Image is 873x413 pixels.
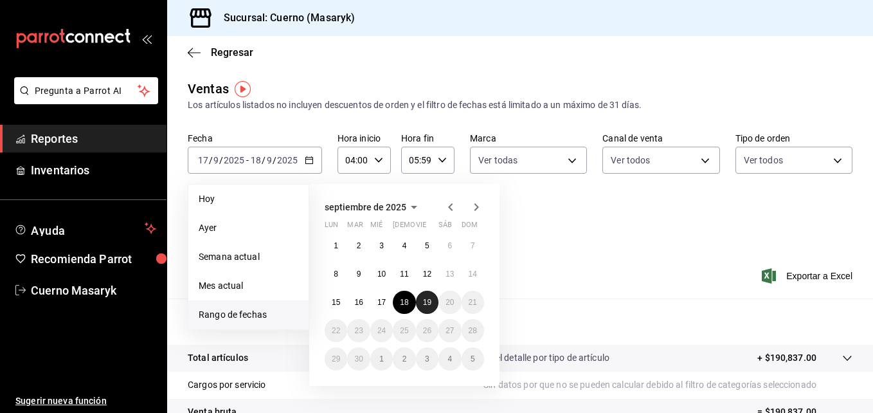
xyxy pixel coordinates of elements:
button: 4 de septiembre de 2025 [393,234,415,257]
abbr: 4 de octubre de 2025 [447,354,452,363]
abbr: 9 de septiembre de 2025 [357,270,361,279]
abbr: sábado [438,221,452,234]
abbr: 12 de septiembre de 2025 [423,270,431,279]
button: 21 de septiembre de 2025 [462,291,484,314]
button: 22 de septiembre de 2025 [325,319,347,342]
p: Cargos por servicio [188,378,266,392]
abbr: 6 de septiembre de 2025 [447,241,452,250]
abbr: 18 de septiembre de 2025 [400,298,408,307]
button: 8 de septiembre de 2025 [325,262,347,286]
abbr: miércoles [370,221,382,234]
abbr: 26 de septiembre de 2025 [423,326,431,335]
span: Mes actual [199,279,298,293]
abbr: 2 de septiembre de 2025 [357,241,361,250]
span: / [262,155,265,165]
button: 28 de septiembre de 2025 [462,319,484,342]
abbr: 14 de septiembre de 2025 [469,270,477,279]
abbr: 3 de octubre de 2025 [425,354,429,363]
button: 27 de septiembre de 2025 [438,319,461,342]
button: 18 de septiembre de 2025 [393,291,415,314]
abbr: 19 de septiembre de 2025 [423,298,431,307]
abbr: 2 de octubre de 2025 [402,354,407,363]
span: / [219,155,223,165]
abbr: 5 de octubre de 2025 [471,354,475,363]
button: 9 de septiembre de 2025 [347,262,370,286]
h3: Sucursal: Cuerno (Masaryk) [213,10,355,26]
input: ---- [223,155,245,165]
abbr: 23 de septiembre de 2025 [354,326,363,335]
span: Ver todos [611,154,650,167]
button: 11 de septiembre de 2025 [393,262,415,286]
button: 30 de septiembre de 2025 [347,347,370,371]
button: 5 de septiembre de 2025 [416,234,438,257]
span: Ayuda [31,221,139,236]
p: + $190,837.00 [757,351,816,365]
input: ---- [276,155,298,165]
abbr: 4 de septiembre de 2025 [402,241,407,250]
span: Regresar [211,46,253,59]
abbr: 15 de septiembre de 2025 [332,298,340,307]
button: 26 de septiembre de 2025 [416,319,438,342]
button: Exportar a Excel [764,268,852,284]
span: Ver todos [744,154,783,167]
button: 17 de septiembre de 2025 [370,291,393,314]
button: 1 de septiembre de 2025 [325,234,347,257]
span: Rango de fechas [199,308,298,322]
button: 2 de octubre de 2025 [393,347,415,371]
span: - [246,155,249,165]
abbr: 22 de septiembre de 2025 [332,326,340,335]
abbr: 25 de septiembre de 2025 [400,326,408,335]
button: Pregunta a Parrot AI [14,77,158,104]
a: Pregunta a Parrot AI [9,93,158,107]
button: Regresar [188,46,253,59]
button: 1 de octubre de 2025 [370,347,393,371]
button: 2 de septiembre de 2025 [347,234,370,257]
input: -- [213,155,219,165]
abbr: 27 de septiembre de 2025 [446,326,454,335]
img: Tooltip marker [235,81,251,97]
abbr: 1 de septiembre de 2025 [334,241,338,250]
input: -- [197,155,209,165]
abbr: 1 de octubre de 2025 [379,354,384,363]
button: 19 de septiembre de 2025 [416,291,438,314]
button: 10 de septiembre de 2025 [370,262,393,286]
abbr: 11 de septiembre de 2025 [400,270,408,279]
button: 14 de septiembre de 2025 [462,262,484,286]
span: Ayer [199,221,298,235]
input: -- [266,155,273,165]
label: Fecha [188,134,322,143]
label: Tipo de orden [735,134,852,143]
abbr: lunes [325,221,338,234]
label: Hora fin [401,134,455,143]
button: open_drawer_menu [141,33,152,44]
span: Pregunta a Parrot AI [35,84,138,98]
button: 20 de septiembre de 2025 [438,291,461,314]
abbr: domingo [462,221,478,234]
button: 3 de septiembre de 2025 [370,234,393,257]
button: 25 de septiembre de 2025 [393,319,415,342]
button: 16 de septiembre de 2025 [347,291,370,314]
span: / [209,155,213,165]
abbr: 3 de septiembre de 2025 [379,241,384,250]
label: Marca [470,134,587,143]
label: Canal de venta [602,134,719,143]
abbr: 5 de septiembre de 2025 [425,241,429,250]
span: / [273,155,276,165]
button: septiembre de 2025 [325,199,422,215]
abbr: jueves [393,221,469,234]
button: 4 de octubre de 2025 [438,347,461,371]
span: Reportes [31,130,156,147]
abbr: martes [347,221,363,234]
label: Hora inicio [337,134,391,143]
abbr: 8 de septiembre de 2025 [334,270,338,279]
div: Los artículos listados no incluyen descuentos de orden y el filtro de fechas está limitado a un m... [188,98,852,112]
input: -- [250,155,262,165]
abbr: 30 de septiembre de 2025 [354,354,363,363]
button: 7 de septiembre de 2025 [462,234,484,257]
abbr: viernes [416,221,426,234]
abbr: 20 de septiembre de 2025 [446,298,454,307]
div: Ventas [188,79,229,98]
button: 23 de septiembre de 2025 [347,319,370,342]
button: 13 de septiembre de 2025 [438,262,461,286]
